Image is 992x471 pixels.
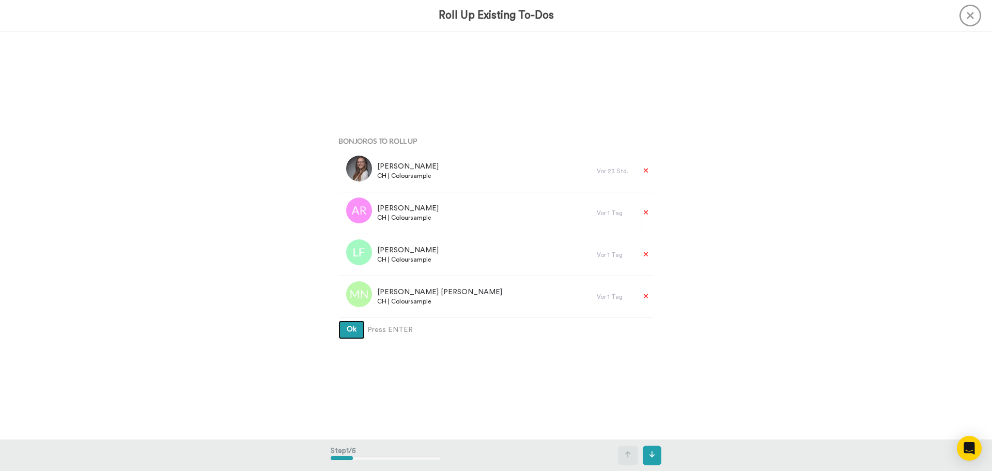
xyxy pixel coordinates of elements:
[377,214,439,222] span: CH | Coloursample
[597,209,633,217] div: Vor 1 Tag
[346,281,372,307] img: mn.png
[377,297,502,306] span: CH | Coloursample
[377,203,439,214] span: [PERSON_NAME]
[957,436,982,461] div: Open Intercom Messenger
[377,245,439,255] span: [PERSON_NAME]
[377,172,439,180] span: CH | Coloursample
[597,251,633,259] div: Vor 1 Tag
[346,156,372,181] img: 446ac426-191e-4480-bb53-c835bc4446b9.jpg
[367,325,413,335] span: Press ENTER
[331,440,441,470] div: Step 1 / 5
[338,321,365,339] button: Ok
[347,326,357,333] span: Ok
[377,255,439,264] span: CH | Coloursample
[597,167,633,175] div: Vor 23 Std.
[439,9,554,21] h3: Roll Up Existing To-Dos
[597,293,633,301] div: Vor 1 Tag
[338,137,654,145] h4: Bonjoros To Roll Up
[377,287,502,297] span: [PERSON_NAME] [PERSON_NAME]
[377,161,439,172] span: [PERSON_NAME]
[346,197,372,223] img: ar.png
[346,239,372,265] img: lf.png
